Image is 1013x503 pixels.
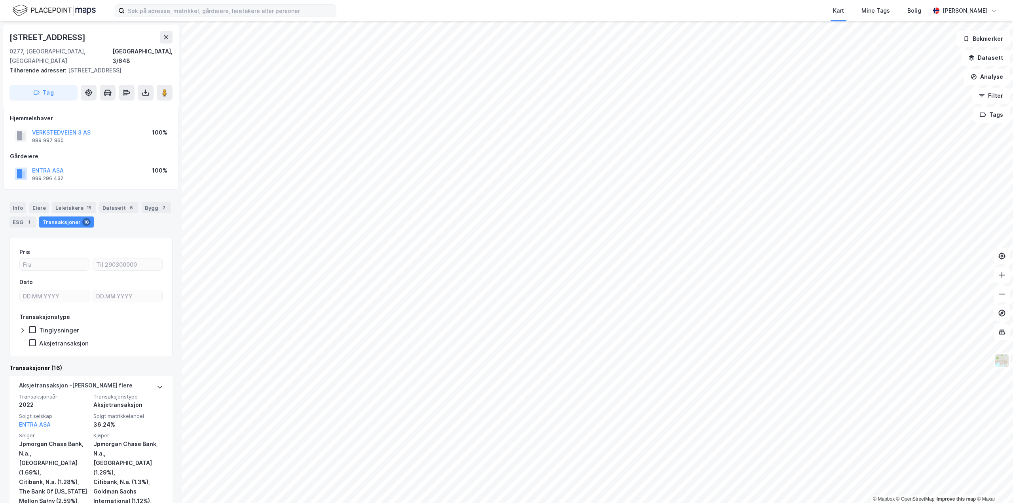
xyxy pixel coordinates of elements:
img: logo.f888ab2527a4732fd821a326f86c7f29.svg [13,4,96,17]
span: Transaksjonsår [19,393,89,400]
div: Dato [19,277,33,287]
div: 999 296 432 [32,175,63,182]
div: Mine Tags [861,6,890,15]
button: Bokmerker [956,31,1010,47]
button: Filter [972,88,1010,104]
input: DD.MM.YYYY [93,290,162,302]
div: 15 [85,204,93,212]
div: 2 [160,204,168,212]
div: 989 987 860 [32,137,64,144]
input: Fra [20,258,89,270]
div: 6 [127,204,135,212]
div: [STREET_ADDRESS] [9,31,87,44]
div: [PERSON_NAME] [943,6,988,15]
div: 16 [82,218,91,226]
span: Solgt selskap [19,413,89,419]
div: Info [9,202,26,213]
a: Improve this map [937,496,976,502]
div: Bygg [142,202,171,213]
div: Eiere [29,202,49,213]
a: OpenStreetMap [896,496,935,502]
button: Tag [9,85,78,101]
a: ENTRA ASA [19,421,51,428]
div: Citibank, N.a. (1.3%), [93,477,163,487]
input: DD.MM.YYYY [20,290,89,302]
div: Transaksjoner [39,216,94,228]
iframe: Chat Widget [973,465,1013,503]
img: Z [994,353,1009,368]
div: 100% [152,166,167,175]
input: Til 290300000 [93,258,162,270]
button: Analyse [964,69,1010,85]
div: Transaksjonstype [19,312,70,322]
a: Mapbox [873,496,895,502]
span: Selger [19,432,89,439]
div: Jpmorgan Chase Bank, N.a., [GEOGRAPHIC_DATA] (1.29%), [93,439,163,477]
div: Transaksjoner (16) [9,363,173,373]
div: 0277, [GEOGRAPHIC_DATA], [GEOGRAPHIC_DATA] [9,47,112,66]
span: Tilhørende adresser: [9,67,68,74]
div: Citibank, N.a. (1.28%), [19,477,89,487]
div: Gårdeiere [10,152,172,161]
div: 36.24% [93,420,163,429]
div: 100% [152,128,167,137]
input: Søk på adresse, matrikkel, gårdeiere, leietakere eller personer [125,5,336,17]
button: Tags [973,107,1010,123]
div: Kart [833,6,844,15]
div: Aksjetransaksjon [39,340,89,347]
div: Aksjetransaksjon [93,400,163,410]
div: Hjemmelshaver [10,114,172,123]
div: Bolig [907,6,921,15]
div: ESG [9,216,36,228]
span: Solgt matrikkelandel [93,413,163,419]
span: Kjøper [93,432,163,439]
div: 2022 [19,400,89,410]
div: [GEOGRAPHIC_DATA], 3/648 [112,47,173,66]
div: Tinglysninger [39,326,79,334]
div: 1 [25,218,33,226]
div: Pris [19,247,30,257]
div: Aksjetransaksjon - [PERSON_NAME] flere [19,381,133,393]
div: Datasett [99,202,138,213]
div: [STREET_ADDRESS] [9,66,166,75]
div: Jpmorgan Chase Bank, N.a., [GEOGRAPHIC_DATA] (1.69%), [19,439,89,477]
span: Transaksjonstype [93,393,163,400]
div: Leietakere [52,202,96,213]
button: Datasett [962,50,1010,66]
